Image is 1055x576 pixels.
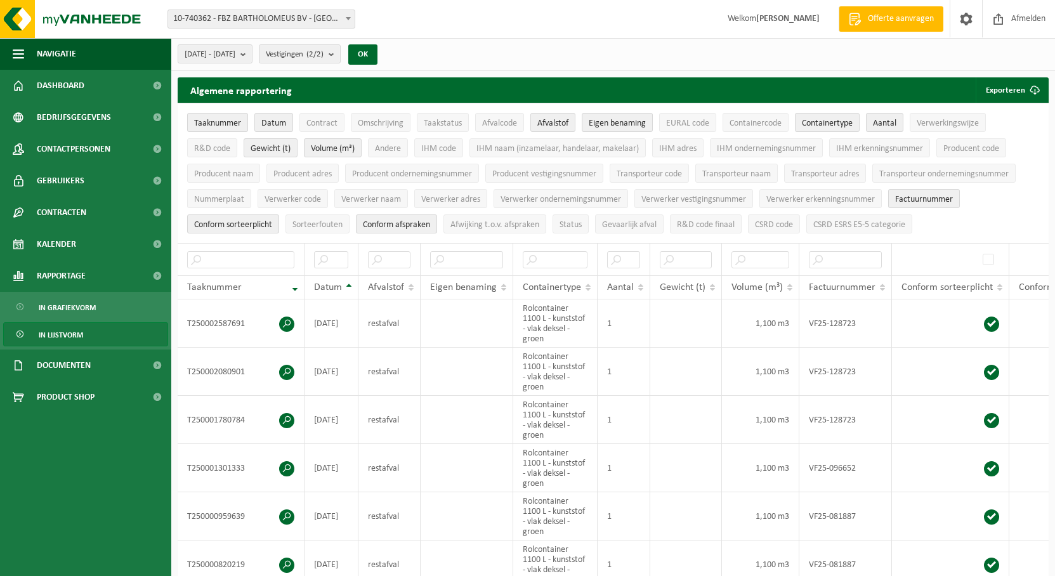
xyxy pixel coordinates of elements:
[595,214,664,233] button: Gevaarlijk afval : Activate to sort
[865,13,937,25] span: Offerte aanvragen
[187,113,248,132] button: TaaknummerTaaknummer: Activate to remove sorting
[598,492,650,540] td: 1
[168,10,355,28] span: 10-740362 - FBZ BARTHOLOMEUS BV - TORHOUT
[799,396,892,444] td: VF25-128723
[602,220,657,230] span: Gevaarlijk afval
[311,144,355,154] span: Volume (m³)
[936,138,1006,157] button: Producent codeProducent code: Activate to sort
[784,164,866,183] button: Transporteur adresTransporteur adres: Activate to sort
[261,119,286,128] span: Datum
[895,195,953,204] span: Factuurnummer
[809,282,875,292] span: Factuurnummer
[795,113,860,132] button: ContainertypeContainertype: Activate to sort
[244,138,298,157] button: Gewicht (t)Gewicht (t): Activate to sort
[417,113,469,132] button: TaakstatusTaakstatus: Activate to sort
[722,444,799,492] td: 1,100 m3
[37,197,86,228] span: Contracten
[799,348,892,396] td: VF25-128723
[334,189,408,208] button: Verwerker naamVerwerker naam: Activate to sort
[710,138,823,157] button: IHM ondernemingsnummerIHM ondernemingsnummer: Activate to sort
[306,50,324,58] count: (2/2)
[265,195,321,204] span: Verwerker code
[305,492,358,540] td: [DATE]
[553,214,589,233] button: StatusStatus: Activate to sort
[617,169,682,179] span: Transporteur code
[285,214,350,233] button: SorteerfoutenSorteerfouten: Activate to sort
[266,164,339,183] button: Producent adresProducent adres: Activate to sort
[598,444,650,492] td: 1
[258,189,328,208] button: Verwerker codeVerwerker code: Activate to sort
[731,282,783,292] span: Volume (m³)
[836,144,923,154] span: IHM erkenningsnummer
[610,164,689,183] button: Transporteur codeTransporteur code: Activate to sort
[513,396,598,444] td: Rolcontainer 1100 L - kunststof - vlak deksel - groen
[254,113,293,132] button: DatumDatum: Activate to sort
[292,220,343,230] span: Sorteerfouten
[37,70,84,101] span: Dashboard
[37,38,76,70] span: Navigatie
[799,492,892,540] td: VF25-081887
[469,138,646,157] button: IHM naam (inzamelaar, handelaar, makelaar)IHM naam (inzamelaar, handelaar, makelaar): Activate to...
[802,119,853,128] span: Containertype
[37,228,76,260] span: Kalender
[943,144,999,154] span: Producent code
[513,348,598,396] td: Rolcontainer 1100 L - kunststof - vlak deksel - groen
[722,348,799,396] td: 1,100 m3
[513,492,598,540] td: Rolcontainer 1100 L - kunststof - vlak deksel - groen
[39,323,83,347] span: In lijstvorm
[560,220,582,230] span: Status
[666,119,709,128] span: EURAL code
[37,350,91,381] span: Documenten
[37,101,111,133] span: Bedrijfsgegevens
[178,348,305,396] td: T250002080901
[695,164,778,183] button: Transporteur naamTransporteur naam: Activate to sort
[723,113,789,132] button: ContainercodeContainercode: Activate to sort
[273,169,332,179] span: Producent adres
[3,322,168,346] a: In lijstvorm
[352,169,472,179] span: Producent ondernemingsnummer
[305,444,358,492] td: [DATE]
[187,164,260,183] button: Producent naamProducent naam: Activate to sort
[305,396,358,444] td: [DATE]
[37,133,110,165] span: Contactpersonen
[178,299,305,348] td: T250002587691
[598,396,650,444] td: 1
[358,348,421,396] td: restafval
[167,10,355,29] span: 10-740362 - FBZ BARTHOLOMEUS BV - TORHOUT
[194,169,253,179] span: Producent naam
[185,45,235,64] span: [DATE] - [DATE]
[589,119,646,128] span: Eigen benaming
[722,396,799,444] td: 1,100 m3
[187,138,237,157] button: R&D codeR&amp;D code: Activate to sort
[730,119,782,128] span: Containercode
[475,113,524,132] button: AfvalcodeAfvalcode: Activate to sort
[358,396,421,444] td: restafval
[351,113,410,132] button: OmschrijvingOmschrijving: Activate to sort
[530,113,575,132] button: AfvalstofAfvalstof: Activate to sort
[659,144,697,154] span: IHM adres
[910,113,986,132] button: VerwerkingswijzeVerwerkingswijze: Activate to sort
[766,195,875,204] span: Verwerker erkenningsnummer
[430,282,497,292] span: Eigen benaming
[266,45,324,64] span: Vestigingen
[482,119,517,128] span: Afvalcode
[251,144,291,154] span: Gewicht (t)
[187,282,242,292] span: Taaknummer
[368,282,404,292] span: Afvalstof
[677,220,735,230] span: R&D code finaal
[443,214,546,233] button: Afwijking t.o.v. afsprakenAfwijking t.o.v. afspraken: Activate to sort
[652,138,704,157] button: IHM adresIHM adres: Activate to sort
[598,299,650,348] td: 1
[187,214,279,233] button: Conform sorteerplicht : Activate to sort
[641,195,746,204] span: Verwerker vestigingsnummer
[304,138,362,157] button: Volume (m³)Volume (m³): Activate to sort
[37,381,95,413] span: Product Shop
[358,492,421,540] td: restafval
[178,77,305,103] h2: Algemene rapportering
[356,214,437,233] button: Conform afspraken : Activate to sort
[306,119,337,128] span: Contract
[178,492,305,540] td: T250000959639
[634,189,753,208] button: Verwerker vestigingsnummerVerwerker vestigingsnummer: Activate to sort
[450,220,539,230] span: Afwijking t.o.v. afspraken
[722,299,799,348] td: 1,100 m3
